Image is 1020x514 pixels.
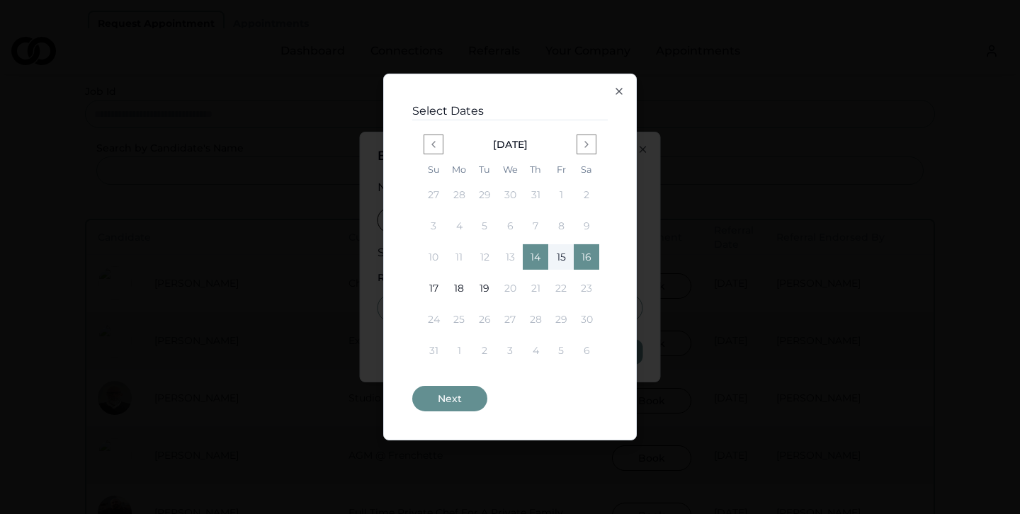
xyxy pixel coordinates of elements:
th: Saturday [574,163,599,176]
button: 16 [574,244,599,270]
th: Sunday [421,163,446,176]
button: 17 [421,275,446,301]
th: Friday [548,163,574,176]
button: Go to previous month [424,135,443,154]
th: Thursday [523,163,548,176]
h3: Select Dates [412,103,608,120]
button: 15 [548,244,574,270]
th: Monday [446,163,472,176]
button: 19 [472,275,497,301]
button: Next [412,386,487,411]
button: 18 [446,275,472,301]
button: Go to next month [577,135,596,154]
button: 14 [523,244,548,270]
th: Tuesday [472,163,497,176]
div: [DATE] [493,137,528,152]
th: Wednesday [497,163,523,176]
